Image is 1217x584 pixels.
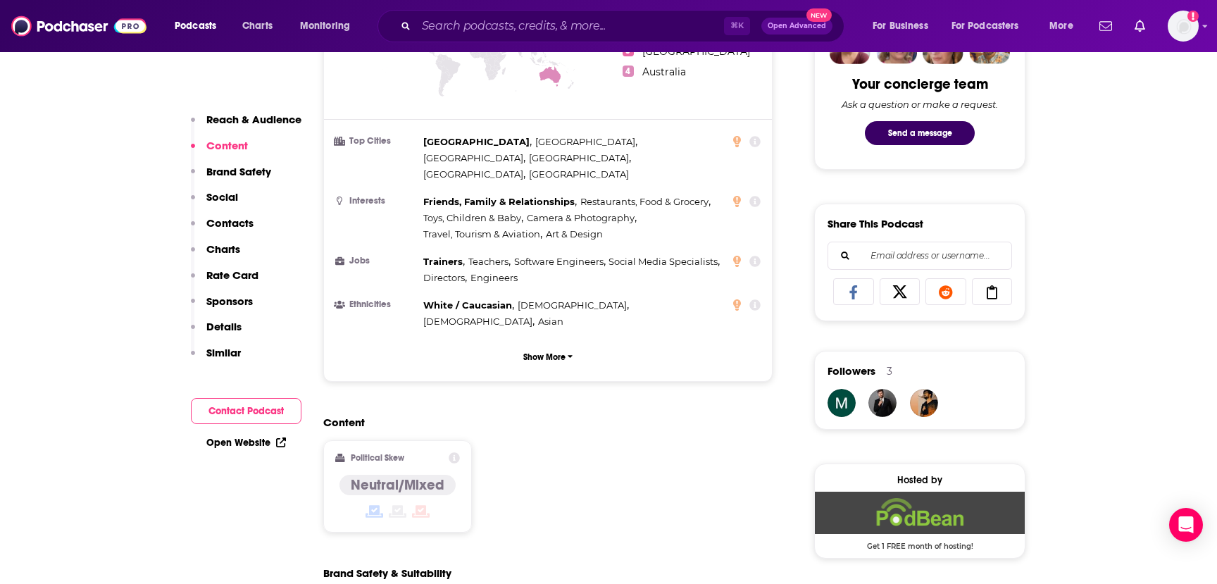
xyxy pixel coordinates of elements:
[538,316,563,327] span: Asian
[768,23,826,30] span: Open Advanced
[518,299,627,311] span: [DEMOGRAPHIC_DATA]
[608,254,720,270] span: ,
[724,17,750,35] span: ⌘ K
[608,256,718,267] span: Social Media Specialists
[335,197,418,206] h3: Interests
[423,194,577,210] span: ,
[242,16,273,36] span: Charts
[423,196,575,207] span: Friends, Family & Relationships
[925,278,966,305] a: Share on Reddit
[529,150,631,166] span: ,
[191,113,301,139] button: Reach & Audience
[335,256,418,266] h3: Jobs
[191,268,258,294] button: Rate Card
[1168,11,1199,42] span: Logged in as jenc9678
[423,136,530,147] span: [GEOGRAPHIC_DATA]
[206,294,253,308] p: Sponsors
[842,99,998,110] div: Ask a question or make a request.
[423,166,525,182] span: ,
[206,113,301,126] p: Reach & Audience
[518,297,629,313] span: ,
[423,299,512,311] span: White / Caucasian
[423,152,523,163] span: [GEOGRAPHIC_DATA]
[416,15,724,37] input: Search podcasts, credits, & more...
[423,254,465,270] span: ,
[972,278,1013,305] a: Copy Link
[852,75,988,93] div: Your concierge team
[423,226,542,242] span: ,
[351,453,404,463] h2: Political Skew
[873,16,928,36] span: For Business
[206,268,258,282] p: Rate Card
[206,216,254,230] p: Contacts
[423,256,463,267] span: Trainers
[1187,11,1199,22] svg: Add a profile image
[806,8,832,22] span: New
[865,121,975,145] button: Send a message
[761,18,832,35] button: Open AdvancedNew
[423,316,532,327] span: [DEMOGRAPHIC_DATA]
[828,242,1012,270] div: Search followers
[1049,16,1073,36] span: More
[335,300,418,309] h3: Ethnicities
[580,196,709,207] span: Restaurants, Food & Grocery
[191,165,271,191] button: Brand Safety
[468,256,508,267] span: Teachers
[815,474,1025,486] div: Hosted by
[527,212,635,223] span: Camera & Photography
[423,210,523,226] span: ,
[11,13,146,39] a: Podchaser - Follow, Share and Rate Podcasts
[942,15,1040,37] button: open menu
[206,190,238,204] p: Social
[165,15,235,37] button: open menu
[191,242,240,268] button: Charts
[535,134,637,150] span: ,
[191,190,238,216] button: Social
[828,217,923,230] h3: Share This Podcast
[206,437,286,449] a: Open Website
[535,136,635,147] span: [GEOGRAPHIC_DATA]
[175,16,216,36] span: Podcasts
[233,15,281,37] a: Charts
[1168,11,1199,42] img: User Profile
[623,66,634,77] span: 4
[468,254,511,270] span: ,
[1129,14,1151,38] a: Show notifications dropdown
[1040,15,1091,37] button: open menu
[868,389,897,417] img: JohirMia
[527,210,637,226] span: ,
[206,165,271,178] p: Brand Safety
[323,416,761,429] h2: Content
[335,344,761,370] button: Show More
[191,320,242,346] button: Details
[1168,11,1199,42] button: Show profile menu
[335,137,418,146] h3: Top Cities
[815,534,1025,551] span: Get 1 FREE month of hosting!
[300,16,350,36] span: Monitoring
[470,272,518,283] span: Engineers
[529,168,629,180] span: [GEOGRAPHIC_DATA]
[514,254,606,270] span: ,
[323,566,451,580] h2: Brand Safety & Suitability
[191,346,241,372] button: Similar
[290,15,368,37] button: open menu
[423,212,521,223] span: Toys, Children & Baby
[529,152,629,163] span: [GEOGRAPHIC_DATA]
[191,294,253,321] button: Sponsors
[910,389,938,417] img: rohithsivapuram
[546,228,603,240] span: Art & Design
[642,66,686,78] span: Australia
[828,364,875,378] span: Followers
[828,389,856,417] img: michaelmagnarella63
[191,398,301,424] button: Contact Podcast
[815,492,1025,549] a: Podbean Deal: Get 1 FREE month of hosting!
[351,476,444,494] h4: Neutral/Mixed
[423,272,465,283] span: Directors
[423,297,514,313] span: ,
[1169,508,1203,542] div: Open Intercom Messenger
[833,278,874,305] a: Share on Facebook
[391,10,858,42] div: Search podcasts, credits, & more...
[840,242,1000,269] input: Email address or username...
[580,194,711,210] span: ,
